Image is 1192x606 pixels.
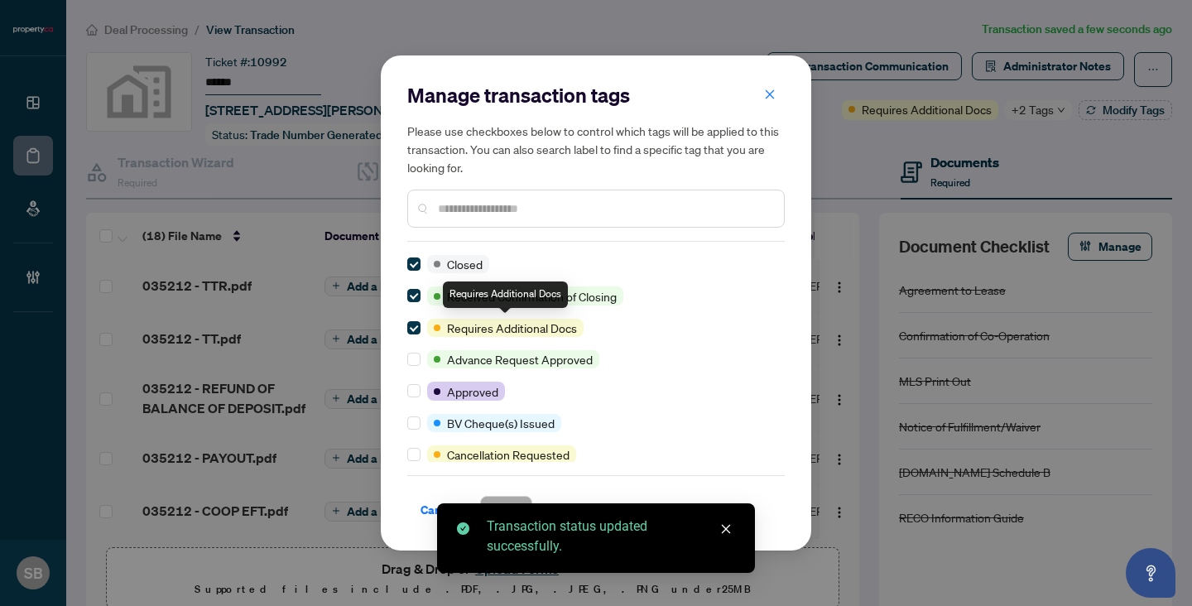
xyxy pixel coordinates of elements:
[487,517,735,556] div: Transaction status updated successfully.
[457,522,469,535] span: check-circle
[447,319,577,337] span: Requires Additional Docs
[480,496,532,524] button: Save
[443,281,568,308] div: Requires Additional Docs
[421,497,457,523] span: Cancel
[720,523,732,535] span: close
[447,445,570,464] span: Cancellation Requested
[447,350,593,368] span: Advance Request Approved
[447,382,498,401] span: Approved
[407,496,470,524] button: Cancel
[1126,548,1175,598] button: Open asap
[447,414,555,432] span: BV Cheque(s) Issued
[717,520,735,538] a: Close
[764,89,776,100] span: close
[407,82,785,108] h2: Manage transaction tags
[447,255,483,273] span: Closed
[407,122,785,176] h5: Please use checkboxes below to control which tags will be applied to this transaction. You can al...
